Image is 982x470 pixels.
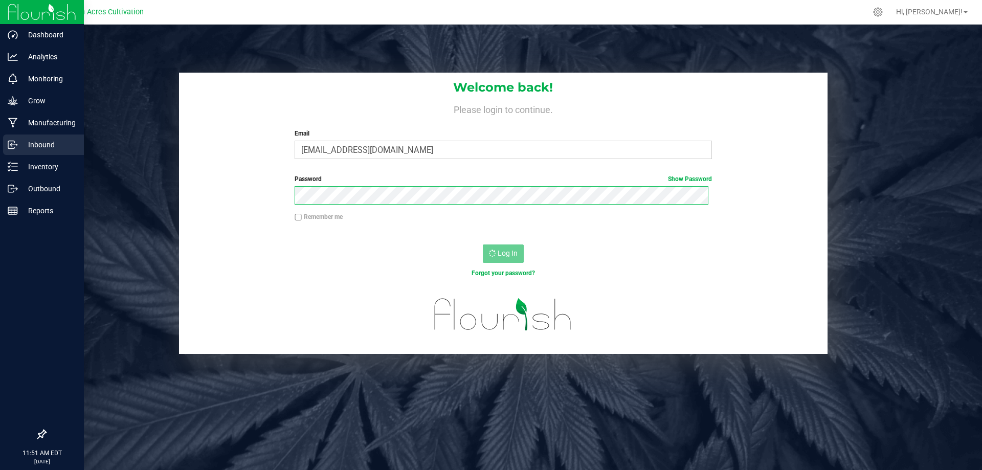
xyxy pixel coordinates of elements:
[8,96,18,106] inline-svg: Grow
[8,52,18,62] inline-svg: Analytics
[18,51,79,63] p: Analytics
[295,212,343,221] label: Remember me
[18,29,79,41] p: Dashboard
[472,270,535,277] a: Forgot your password?
[8,140,18,150] inline-svg: Inbound
[8,206,18,216] inline-svg: Reports
[65,8,144,16] span: Green Acres Cultivation
[295,129,711,138] label: Email
[483,244,524,263] button: Log In
[295,175,322,183] span: Password
[422,288,584,341] img: flourish_logo.svg
[18,161,79,173] p: Inventory
[668,175,712,183] a: Show Password
[179,81,828,94] h1: Welcome back!
[8,118,18,128] inline-svg: Manufacturing
[18,183,79,195] p: Outbound
[295,214,302,221] input: Remember me
[8,184,18,194] inline-svg: Outbound
[8,30,18,40] inline-svg: Dashboard
[179,102,828,115] h4: Please login to continue.
[498,249,518,257] span: Log In
[872,7,884,17] div: Manage settings
[5,458,79,465] p: [DATE]
[896,8,963,16] span: Hi, [PERSON_NAME]!
[18,139,79,151] p: Inbound
[5,449,79,458] p: 11:51 AM EDT
[18,117,79,129] p: Manufacturing
[8,74,18,84] inline-svg: Monitoring
[18,95,79,107] p: Grow
[8,162,18,172] inline-svg: Inventory
[18,205,79,217] p: Reports
[18,73,79,85] p: Monitoring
